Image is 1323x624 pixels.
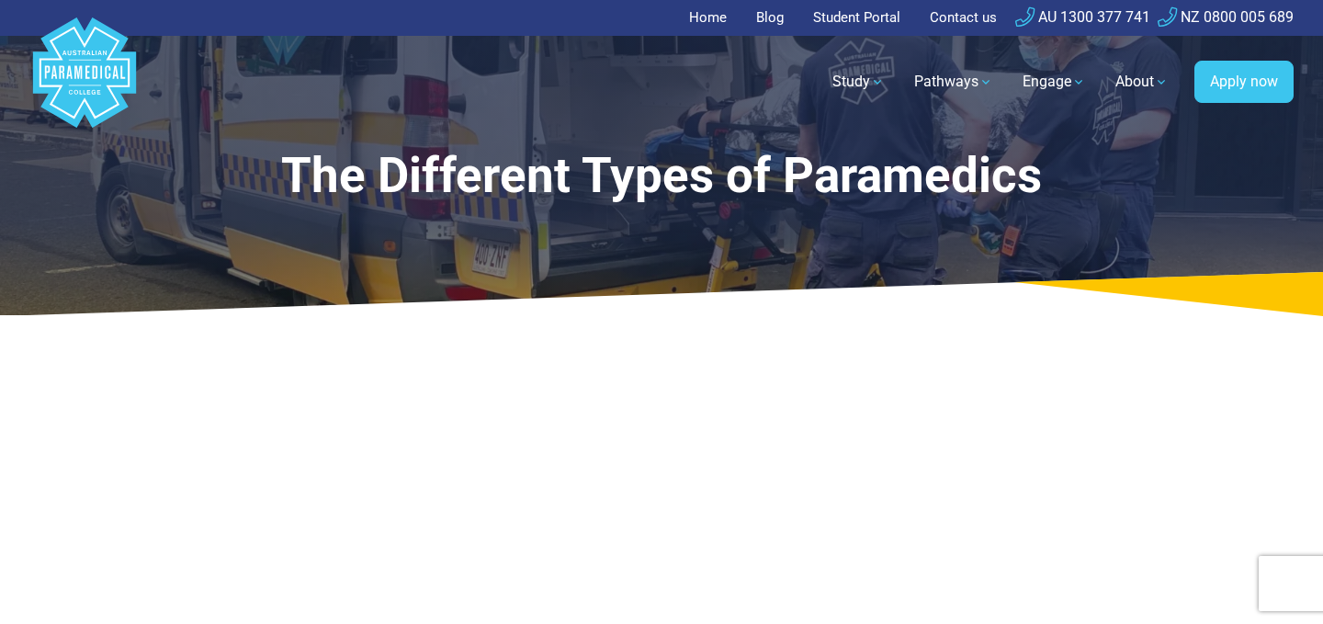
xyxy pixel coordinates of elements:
h1: The Different Types of Paramedics [187,147,1136,205]
a: Pathways [903,56,1004,108]
a: Engage [1012,56,1097,108]
a: Study [821,56,896,108]
a: Australian Paramedical College [29,36,140,129]
a: NZ 0800 005 689 [1158,8,1294,26]
a: Apply now [1194,61,1294,103]
a: About [1104,56,1180,108]
a: AU 1300 377 741 [1015,8,1150,26]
